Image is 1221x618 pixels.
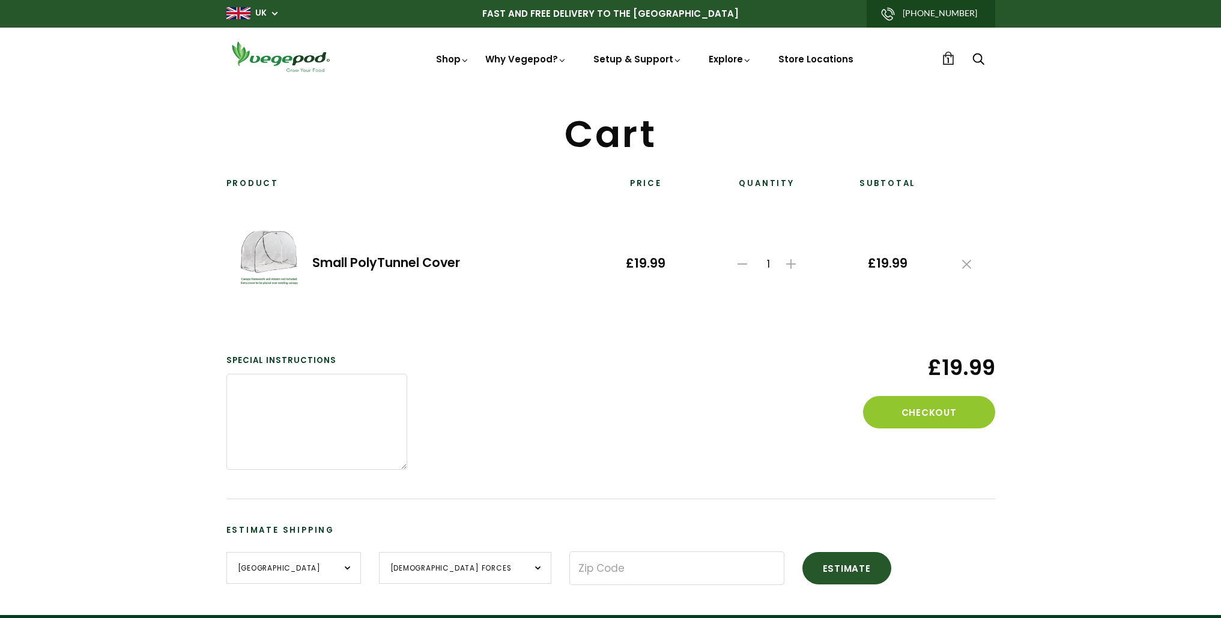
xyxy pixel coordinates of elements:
[226,178,595,198] th: Product
[241,230,298,284] img: Small PolyTunnel Cover
[802,552,891,584] button: Estimate
[226,524,995,536] h3: Estimate Shipping
[697,178,837,198] th: Quantity
[942,52,955,65] a: 1
[851,256,924,271] span: £19.99
[226,355,407,367] label: Special instructions
[778,53,853,65] a: Store Locations
[593,53,682,65] a: Setup & Support
[754,258,783,270] span: 1
[436,53,470,65] a: Shop
[972,53,984,66] a: Search
[569,551,784,585] input: Zip Code
[595,178,696,198] th: Price
[709,53,752,65] a: Explore
[312,254,460,271] a: Small PolyTunnel Cover
[863,396,995,428] button: Checkout
[226,552,361,584] select: Country
[609,256,682,271] span: £19.99
[485,53,567,65] a: Why Vegepod?
[814,355,995,380] span: £19.99
[255,7,267,19] a: UK
[226,40,335,74] img: Vegepod
[379,552,551,584] select: Province
[947,55,950,66] span: 1
[226,116,995,153] h1: Cart
[226,7,250,19] img: gb_large.png
[837,178,938,198] th: Subtotal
